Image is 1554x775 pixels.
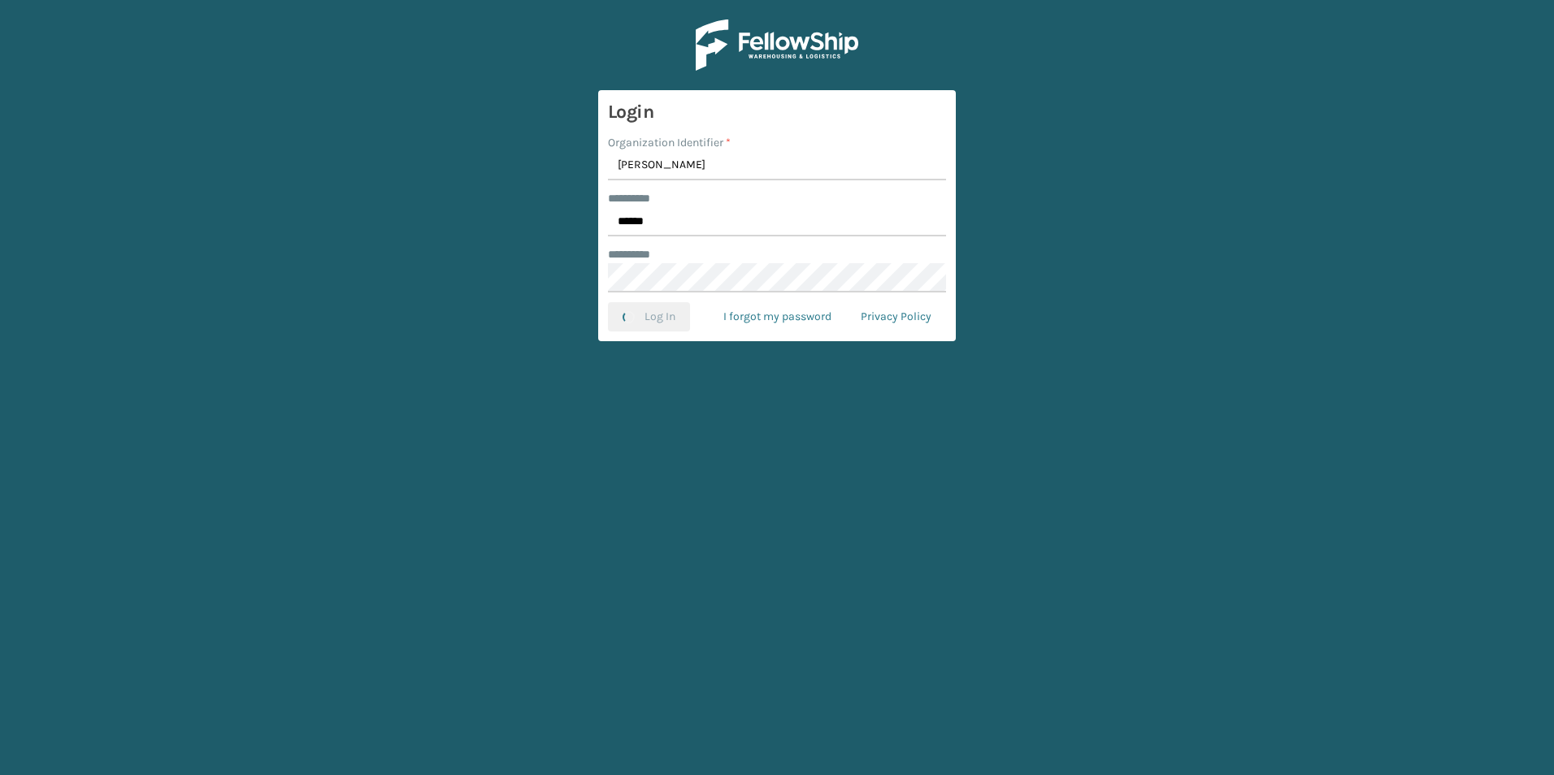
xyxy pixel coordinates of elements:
[846,302,946,331] a: Privacy Policy
[608,100,946,124] h3: Login
[608,134,731,151] label: Organization Identifier
[709,302,846,331] a: I forgot my password
[608,302,690,331] button: Log In
[696,19,858,71] img: Logo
